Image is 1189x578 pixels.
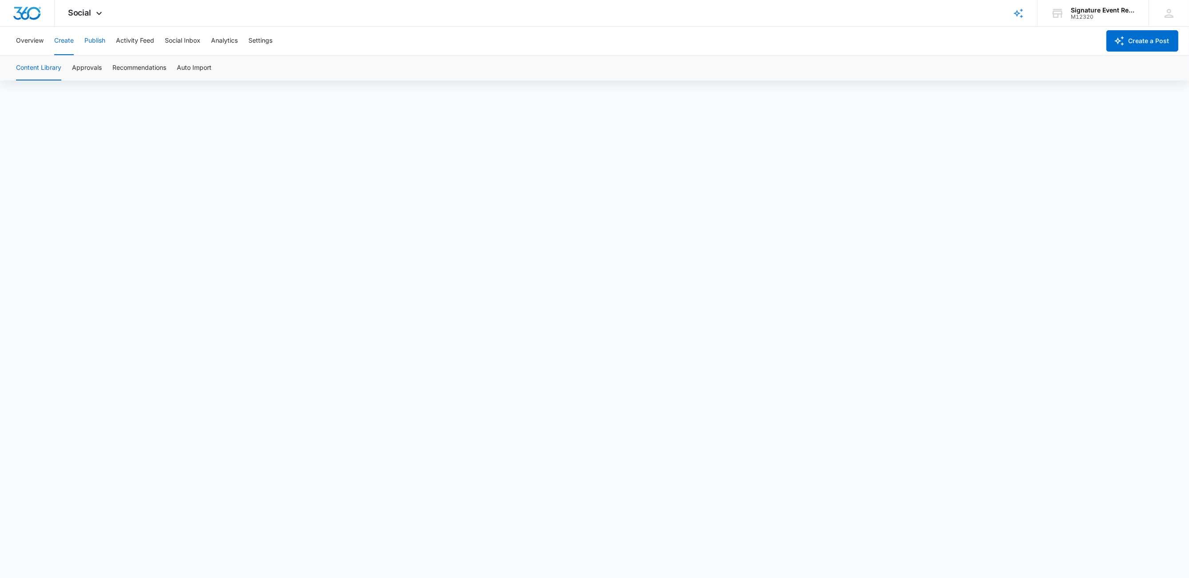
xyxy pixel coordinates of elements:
div: account name [1071,7,1136,14]
div: account id [1071,14,1136,20]
button: Overview [16,27,44,55]
button: Social Inbox [165,27,200,55]
button: Auto Import [177,56,211,80]
button: Publish [84,27,105,55]
button: Analytics [211,27,238,55]
button: Settings [248,27,272,55]
button: Content Library [16,56,61,80]
button: Create a Post [1106,30,1178,52]
button: Activity Feed [116,27,154,55]
button: Create [54,27,74,55]
button: Approvals [72,56,102,80]
button: Recommendations [112,56,166,80]
span: Social [68,8,92,17]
